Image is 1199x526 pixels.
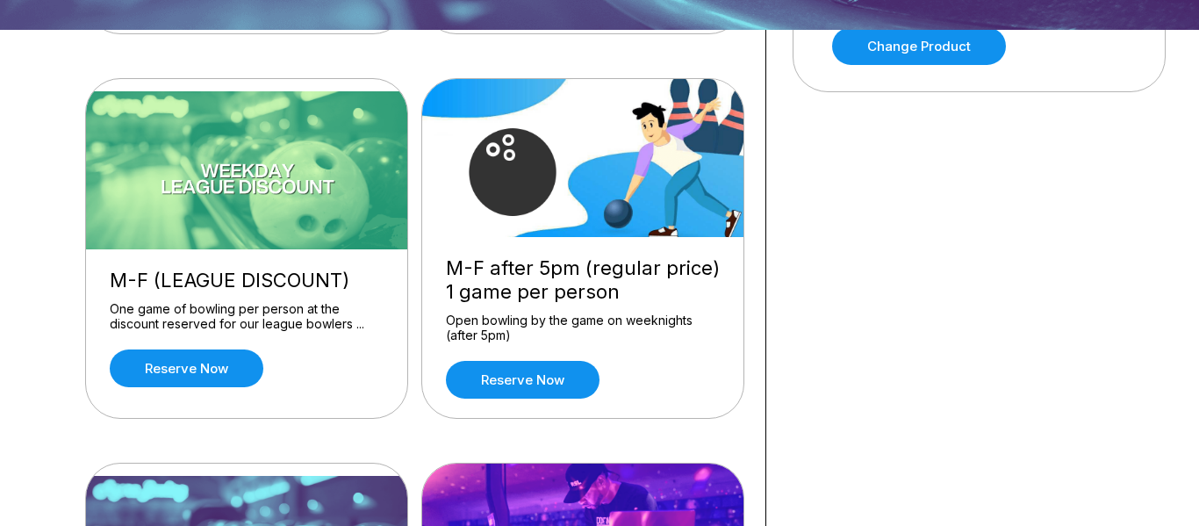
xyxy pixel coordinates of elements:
[110,269,384,292] div: M-F (LEAGUE DISCOUNT)
[86,91,409,249] img: M-F (LEAGUE DISCOUNT)
[446,361,599,399] a: Reserve now
[832,27,1006,65] a: Change Product
[446,256,720,304] div: M-F after 5pm (regular price) 1 game per person
[446,313,720,343] div: Open bowling by the game on weeknights (after 5pm)
[110,349,263,387] a: Reserve now
[422,79,745,237] img: M-F after 5pm (regular price) 1 game per person
[110,301,384,332] div: One game of bowling per person at the discount reserved for our league bowlers ...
